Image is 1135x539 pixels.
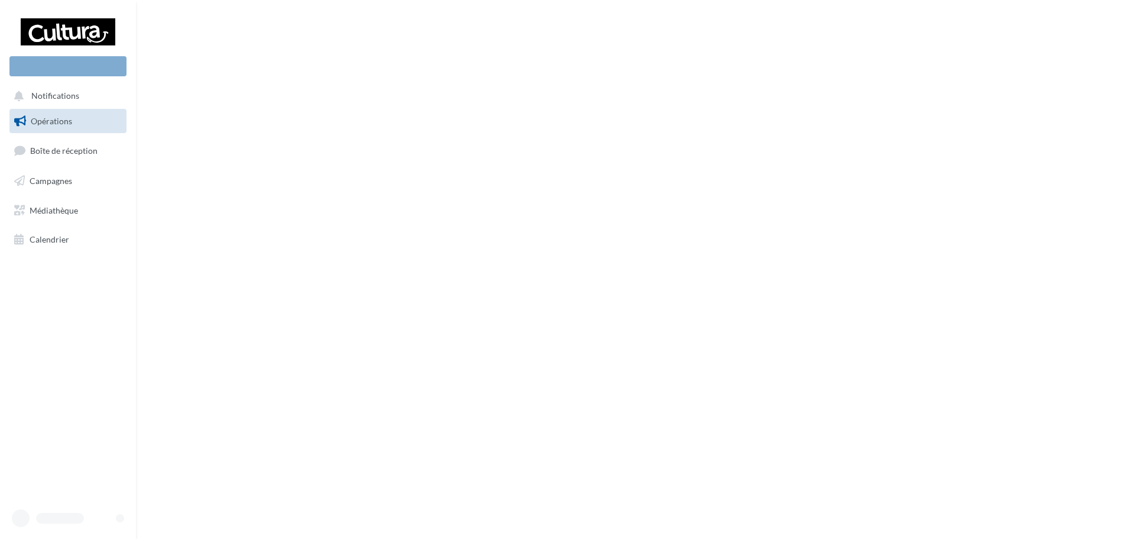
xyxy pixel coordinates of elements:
a: Calendrier [7,227,129,252]
span: Opérations [31,116,72,126]
div: Nouvelle campagne [9,56,127,76]
span: Campagnes [30,176,72,186]
a: Opérations [7,109,129,134]
a: Campagnes [7,169,129,193]
span: Notifications [31,91,79,101]
a: Boîte de réception [7,138,129,163]
span: Calendrier [30,234,69,244]
span: Médiathèque [30,205,78,215]
span: Boîte de réception [30,146,98,156]
a: Médiathèque [7,198,129,223]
